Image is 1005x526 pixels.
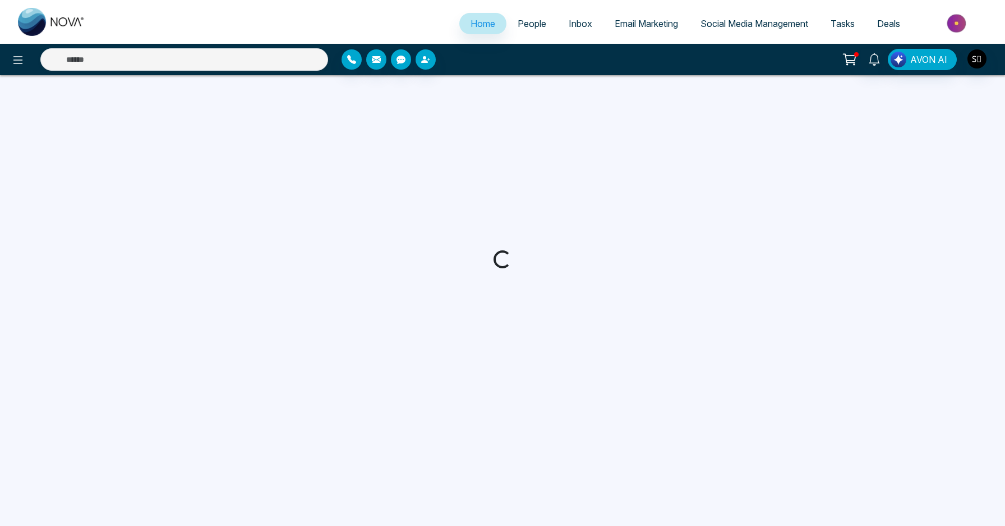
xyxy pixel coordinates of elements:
[877,18,900,29] span: Deals
[569,18,592,29] span: Inbox
[891,52,906,67] img: Lead Flow
[459,13,506,34] a: Home
[831,18,855,29] span: Tasks
[518,18,546,29] span: People
[557,13,603,34] a: Inbox
[506,13,557,34] a: People
[471,18,495,29] span: Home
[819,13,866,34] a: Tasks
[917,11,998,36] img: Market-place.gif
[18,8,85,36] img: Nova CRM Logo
[910,53,947,66] span: AVON AI
[866,13,911,34] a: Deals
[700,18,808,29] span: Social Media Management
[615,18,678,29] span: Email Marketing
[888,49,957,70] button: AVON AI
[689,13,819,34] a: Social Media Management
[967,49,986,68] img: User Avatar
[603,13,689,34] a: Email Marketing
